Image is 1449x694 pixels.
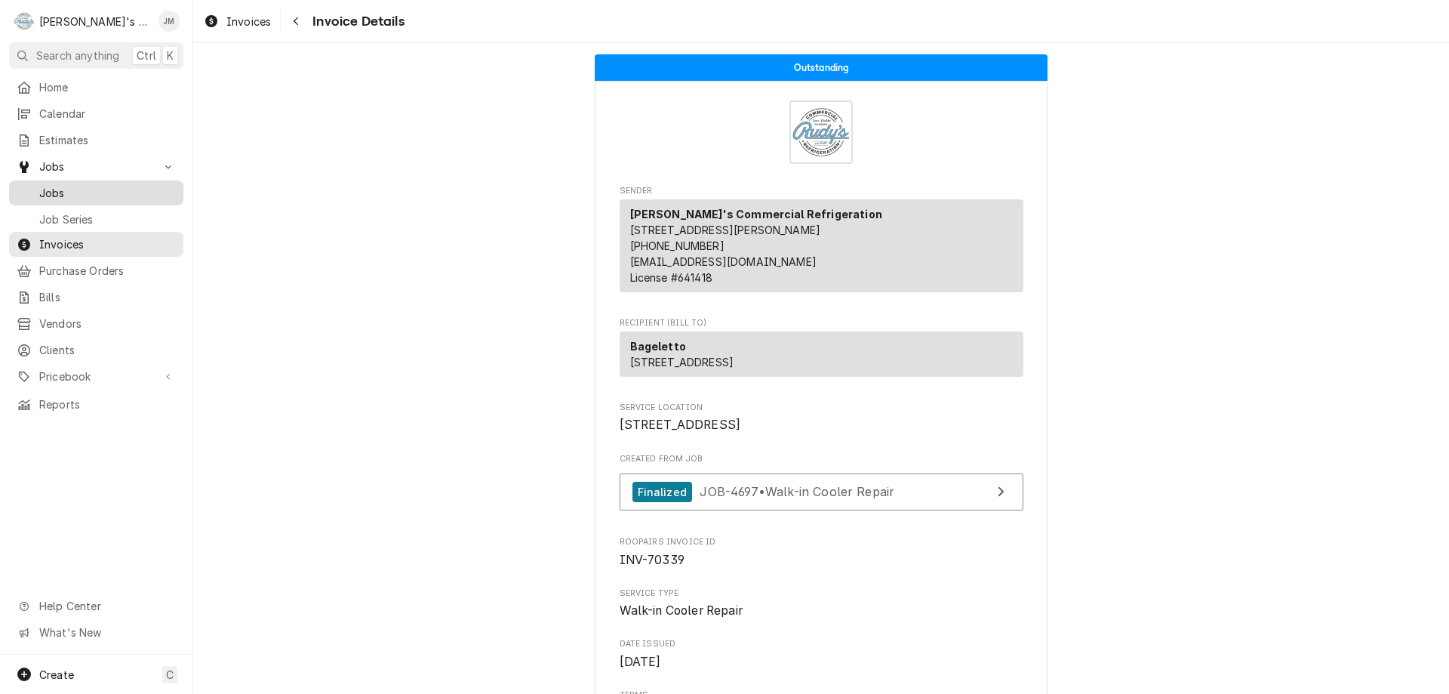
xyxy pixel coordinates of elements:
[620,185,1023,299] div: Invoice Sender
[9,594,183,618] a: Go to Help Center
[700,484,894,499] span: JOB-4697 • Walk-in Cooler Repair
[39,625,174,640] span: What's New
[620,185,1023,197] span: Sender
[630,255,817,268] a: [EMAIL_ADDRESS][DOMAIN_NAME]
[9,620,183,645] a: Go to What's New
[620,602,1023,620] span: Service Type
[9,42,183,69] button: Search anythingCtrlK
[9,207,183,232] a: Job Series
[595,54,1048,81] div: Status
[9,180,183,205] a: Jobs
[620,332,1023,377] div: Recipient (Bill To)
[198,9,277,34] a: Invoices
[39,342,176,358] span: Clients
[39,14,150,29] div: [PERSON_NAME]'s Commercial Refrigeration
[632,482,692,502] div: Finalized
[226,14,271,29] span: Invoices
[39,159,153,174] span: Jobs
[39,236,176,252] span: Invoices
[39,132,176,148] span: Estimates
[9,101,183,126] a: Calendar
[39,668,74,681] span: Create
[620,553,685,567] span: INV-70339
[14,11,35,32] div: R
[620,418,741,432] span: [STREET_ADDRESS]
[39,106,176,122] span: Calendar
[36,48,119,63] span: Search anything
[630,224,821,236] span: [STREET_ADDRESS][PERSON_NAME]
[620,453,1023,518] div: Created From Job
[308,11,404,32] span: Invoice Details
[158,11,180,32] div: JM
[620,317,1023,329] span: Recipient (Bill To)
[794,63,849,72] span: Outstanding
[9,364,183,389] a: Go to Pricebook
[620,536,1023,548] span: Roopairs Invoice ID
[9,258,183,283] a: Purchase Orders
[620,653,1023,671] span: Date Issued
[620,588,1023,620] div: Service Type
[620,332,1023,383] div: Recipient (Bill To)
[9,392,183,417] a: Reports
[620,603,743,618] span: Walk-in Cooler Repair
[620,199,1023,298] div: Sender
[39,211,176,227] span: Job Series
[9,128,183,153] a: Estimates
[630,239,724,252] a: [PHONE_NUMBER]
[620,402,1023,414] span: Service Location
[9,285,183,310] a: Bills
[620,638,1023,650] span: Date Issued
[39,369,153,384] span: Pricebook
[284,9,308,33] button: Navigate back
[9,232,183,257] a: Invoices
[620,402,1023,434] div: Service Location
[620,473,1023,510] a: View Job
[39,396,176,412] span: Reports
[9,311,183,336] a: Vendors
[14,11,35,32] div: Rudy's Commercial Refrigeration's Avatar
[620,199,1023,292] div: Sender
[630,356,734,369] span: [STREET_ADDRESS]
[789,100,853,164] img: Logo
[39,263,176,279] span: Purchase Orders
[167,48,174,63] span: K
[39,316,176,332] span: Vendors
[166,667,174,683] span: C
[620,588,1023,600] span: Service Type
[630,271,712,284] span: License # 641418
[137,48,156,63] span: Ctrl
[620,416,1023,434] span: Service Location
[620,536,1023,569] div: Roopairs Invoice ID
[620,638,1023,671] div: Date Issued
[39,289,176,305] span: Bills
[620,453,1023,465] span: Created From Job
[630,208,882,221] strong: [PERSON_NAME]'s Commercial Refrigeration
[620,317,1023,384] div: Invoice Recipient
[39,185,176,201] span: Jobs
[620,551,1023,569] span: Roopairs Invoice ID
[9,154,183,179] a: Go to Jobs
[630,340,686,353] strong: Bageletto
[9,338,183,362] a: Clients
[39,598,174,614] span: Help Center
[39,79,176,95] span: Home
[158,11,180,32] div: Jim McIntyre's Avatar
[620,655,661,669] span: [DATE]
[9,75,183,100] a: Home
